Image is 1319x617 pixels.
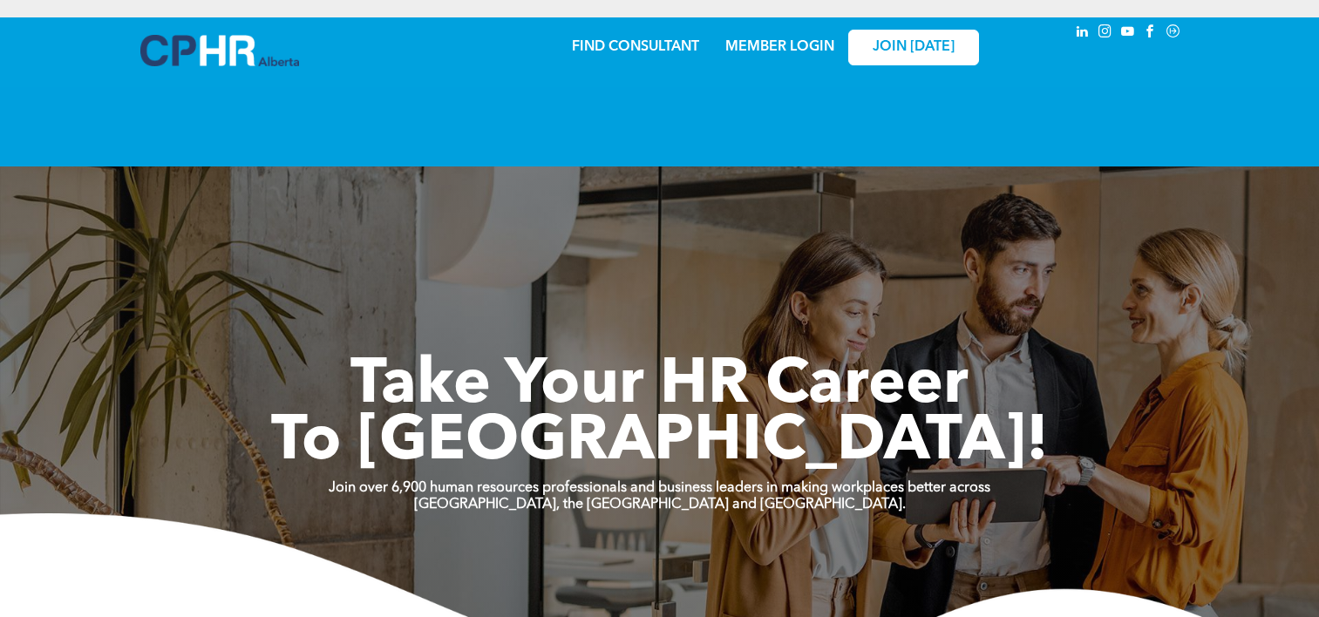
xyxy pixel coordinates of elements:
[725,40,834,54] a: MEMBER LOGIN
[1073,22,1092,45] a: linkedin
[140,35,299,66] img: A blue and white logo for cp alberta
[271,411,1049,474] span: To [GEOGRAPHIC_DATA]!
[848,30,979,65] a: JOIN [DATE]
[1096,22,1115,45] a: instagram
[350,355,969,417] span: Take Your HR Career
[329,481,990,495] strong: Join over 6,900 human resources professionals and business leaders in making workplaces better ac...
[1118,22,1138,45] a: youtube
[572,40,699,54] a: FIND CONSULTANT
[873,39,955,56] span: JOIN [DATE]
[1164,22,1183,45] a: Social network
[1141,22,1160,45] a: facebook
[414,498,906,512] strong: [GEOGRAPHIC_DATA], the [GEOGRAPHIC_DATA] and [GEOGRAPHIC_DATA].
